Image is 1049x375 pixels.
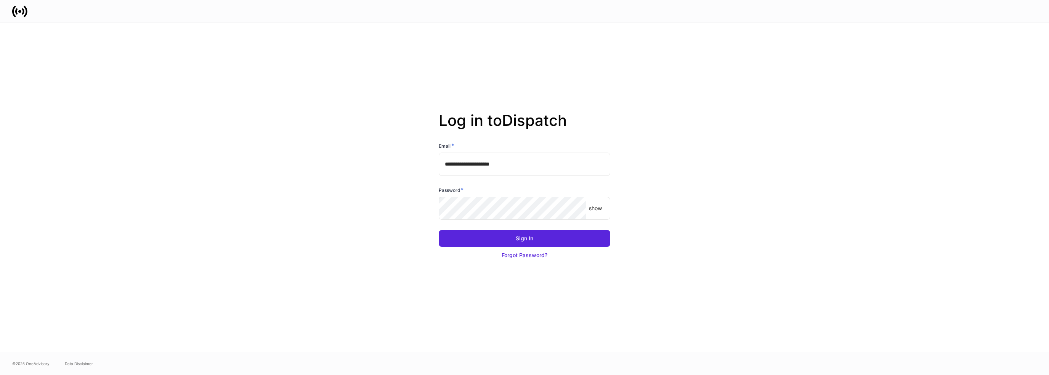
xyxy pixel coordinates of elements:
[439,230,610,247] button: Sign In
[12,361,50,367] span: © 2025 OneAdvisory
[439,142,454,150] h6: Email
[516,235,533,242] div: Sign In
[589,204,602,212] p: show
[439,186,464,194] h6: Password
[502,251,547,259] div: Forgot Password?
[65,361,93,367] a: Data Disclaimer
[439,247,610,264] button: Forgot Password?
[439,111,610,142] h2: Log in to Dispatch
